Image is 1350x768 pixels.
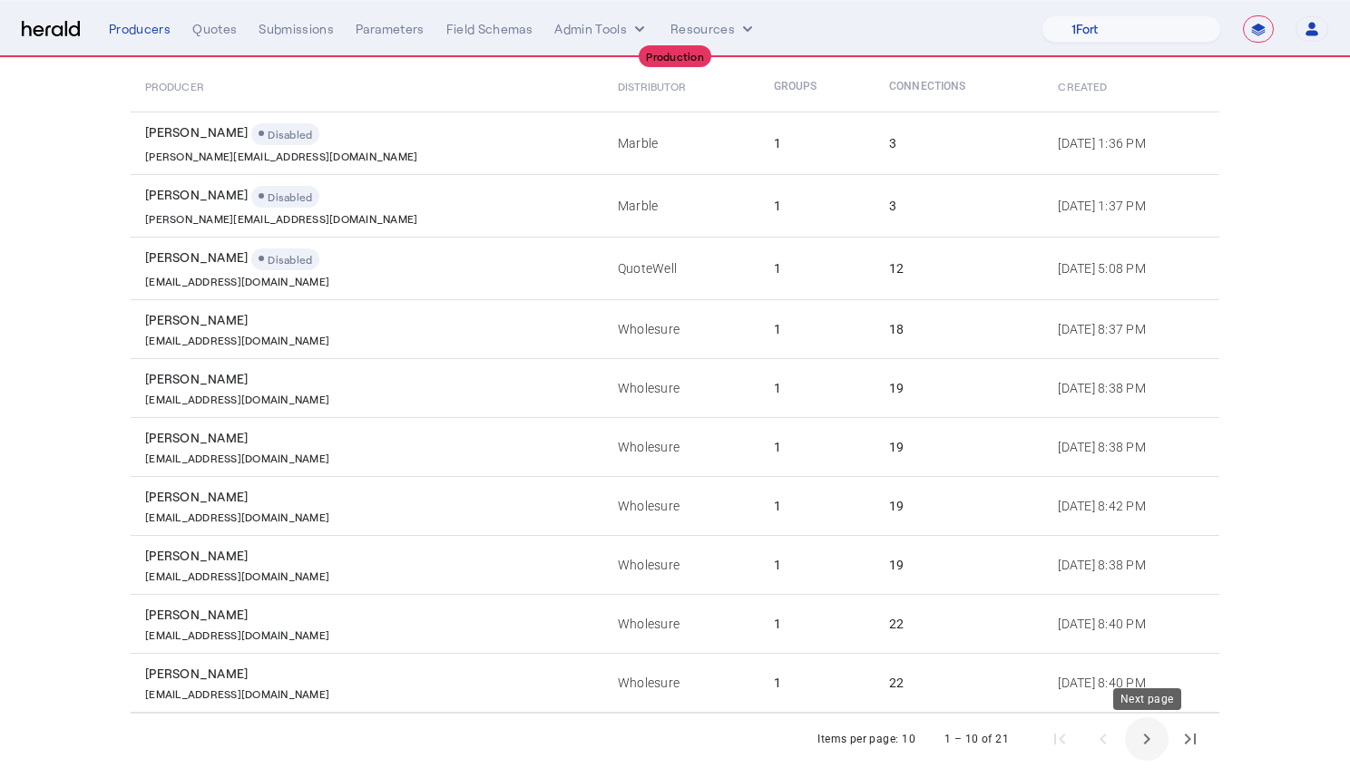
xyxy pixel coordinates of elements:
[1043,358,1219,417] td: [DATE] 8:38 PM
[889,379,1036,397] div: 19
[145,547,596,565] div: [PERSON_NAME]
[145,311,596,329] div: [PERSON_NAME]
[1043,61,1219,112] th: Created
[145,123,596,145] div: [PERSON_NAME]
[639,45,711,67] div: Production
[889,438,1036,456] div: 19
[554,20,649,38] button: internal dropdown menu
[875,61,1043,112] th: Connections
[145,429,596,447] div: [PERSON_NAME]
[22,21,80,38] img: Herald Logo
[356,20,425,38] div: Parameters
[109,20,171,38] div: Producers
[1043,594,1219,653] td: [DATE] 8:40 PM
[603,476,759,535] td: Wholesure
[1169,717,1212,761] button: Last page
[1043,653,1219,713] td: [DATE] 8:40 PM
[145,208,417,226] p: [PERSON_NAME][EMAIL_ADDRESS][DOMAIN_NAME]
[759,174,876,237] td: 1
[446,20,533,38] div: Field Schemas
[268,128,312,141] span: Disabled
[759,299,876,358] td: 1
[902,730,915,748] div: 10
[889,674,1036,692] div: 22
[1043,174,1219,237] td: [DATE] 1:37 PM
[603,358,759,417] td: Wholesure
[1043,112,1219,174] td: [DATE] 1:36 PM
[145,329,329,347] p: [EMAIL_ADDRESS][DOMAIN_NAME]
[1043,417,1219,476] td: [DATE] 8:38 PM
[145,370,596,388] div: [PERSON_NAME]
[889,320,1036,338] div: 18
[603,112,759,174] td: Marble
[759,535,876,594] td: 1
[759,237,876,299] td: 1
[1043,299,1219,358] td: [DATE] 8:37 PM
[759,358,876,417] td: 1
[145,248,596,270] div: [PERSON_NAME]
[1043,535,1219,594] td: [DATE] 8:38 PM
[670,20,757,38] button: Resources dropdown menu
[145,624,329,642] p: [EMAIL_ADDRESS][DOMAIN_NAME]
[603,417,759,476] td: Wholesure
[759,417,876,476] td: 1
[145,665,596,683] div: [PERSON_NAME]
[268,253,312,266] span: Disabled
[192,20,237,38] div: Quotes
[1125,717,1169,761] button: Next page
[145,506,329,524] p: [EMAIL_ADDRESS][DOMAIN_NAME]
[1113,688,1181,710] div: Next page
[259,20,334,38] div: Submissions
[145,565,329,583] p: [EMAIL_ADDRESS][DOMAIN_NAME]
[603,237,759,299] td: QuoteWell
[603,61,759,112] th: Distributor
[889,134,1036,152] div: 3
[603,653,759,713] td: Wholesure
[759,112,876,174] td: 1
[1043,237,1219,299] td: [DATE] 5:08 PM
[145,388,329,406] p: [EMAIL_ADDRESS][DOMAIN_NAME]
[145,447,329,465] p: [EMAIL_ADDRESS][DOMAIN_NAME]
[603,174,759,237] td: Marble
[759,653,876,713] td: 1
[889,556,1036,574] div: 19
[759,594,876,653] td: 1
[889,497,1036,515] div: 19
[759,476,876,535] td: 1
[145,488,596,506] div: [PERSON_NAME]
[131,61,603,112] th: Producer
[145,145,417,163] p: [PERSON_NAME][EMAIL_ADDRESS][DOMAIN_NAME]
[889,615,1036,633] div: 22
[817,730,898,748] div: Items per page:
[603,299,759,358] td: Wholesure
[603,594,759,653] td: Wholesure
[759,61,876,112] th: Groups
[889,259,1036,277] div: 12
[889,197,1036,215] div: 3
[145,606,596,624] div: [PERSON_NAME]
[1043,476,1219,535] td: [DATE] 8:42 PM
[268,190,312,203] span: Disabled
[944,730,1009,748] div: 1 – 10 of 21
[145,683,329,701] p: [EMAIL_ADDRESS][DOMAIN_NAME]
[145,186,596,208] div: [PERSON_NAME]
[603,535,759,594] td: Wholesure
[145,270,329,288] p: [EMAIL_ADDRESS][DOMAIN_NAME]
